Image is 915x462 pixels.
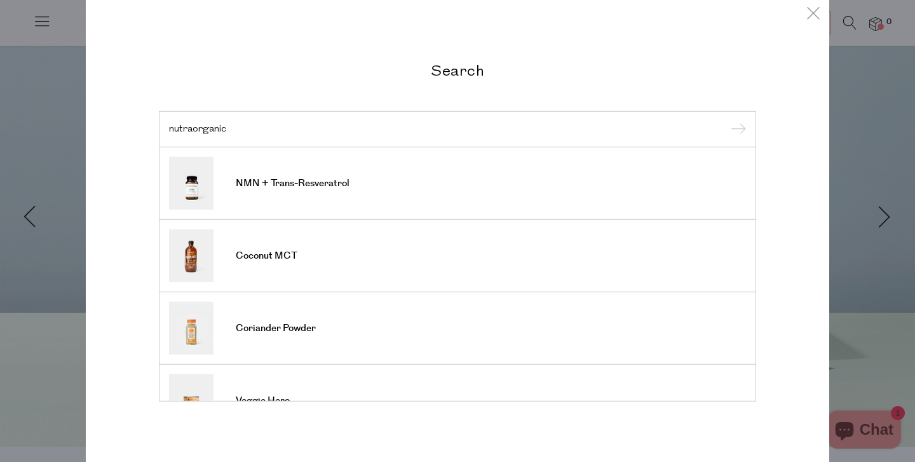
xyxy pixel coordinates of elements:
[169,374,213,427] img: Veggie Hero
[169,157,746,210] a: NMN + Trans-Resveratrol
[169,229,746,282] a: Coconut MCT
[159,60,756,79] h2: Search
[169,124,746,133] input: Search
[236,322,316,335] span: Coriander Powder
[236,395,290,407] span: Veggie Hero
[169,302,213,355] img: Coriander Powder
[236,250,297,262] span: Coconut MCT
[169,157,213,210] img: NMN + Trans-Resveratrol
[236,177,349,190] span: NMN + Trans-Resveratrol
[169,302,746,355] a: Coriander Powder
[169,229,213,282] img: Coconut MCT
[169,374,746,427] a: Veggie Hero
